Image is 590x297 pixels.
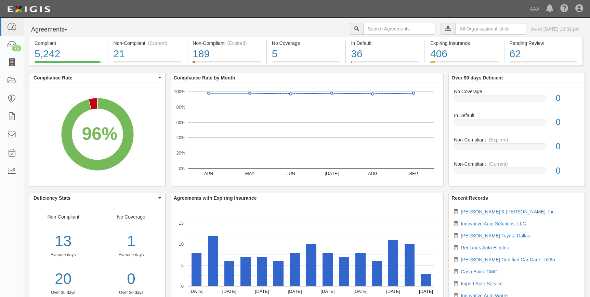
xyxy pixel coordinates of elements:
b: Agreements with Expiring Insurance [174,195,257,201]
a: Redlands Auto Electric [461,245,509,250]
text: [DATE] [386,289,400,294]
i: Help Center - Complianz [560,5,568,13]
text: 60% [176,120,185,125]
div: 0 [551,140,585,153]
div: (Current) [148,40,167,47]
button: Agreements [29,23,80,37]
div: 406 [430,47,499,61]
a: Non-Compliant(Expired)0 [454,136,579,161]
div: 21 [114,47,182,61]
a: [PERSON_NAME] & [PERSON_NAME], Inc. [461,209,556,214]
text: 80% [176,104,185,110]
text: 0 [181,284,184,289]
a: [PERSON_NAME] Toyota Dallas [461,233,530,238]
a: Non-Compliant(Current)0 [454,161,579,180]
div: Pending Review [510,40,578,47]
a: [PERSON_NAME] Certified Car Care - 5265 [461,257,555,262]
a: No Coverage5 [267,61,345,67]
div: 5 [272,47,340,61]
div: Average days [102,252,160,258]
div: As of [DATE] 12:31 pm [531,26,580,33]
div: Average days [29,252,97,258]
text: JUN [286,171,295,176]
text: [DATE] [419,289,433,294]
div: 1 [102,231,160,252]
a: Expiring Insurance406 [425,61,504,67]
a: AAA [526,2,543,16]
a: Non-Compliant(Current)21 [108,61,187,67]
a: 20 [29,268,97,290]
text: APR [204,171,213,176]
div: 5,242 [35,47,103,61]
div: Non-Compliant [29,213,97,296]
div: No Coverage [97,213,165,296]
span: Compliance Rate [34,74,157,81]
div: 75 [12,45,21,51]
div: Non-Compliant [449,136,585,143]
a: In Default0 [454,112,579,136]
div: 0 [551,165,585,177]
text: [DATE] [325,171,339,176]
div: 36 [351,47,419,61]
text: [DATE] [288,289,302,294]
b: Recent Records [451,195,488,201]
text: [DATE] [222,289,236,294]
text: 20% [176,150,185,156]
b: Over 90 days Deficient [451,75,503,81]
text: 10 [179,242,183,247]
div: In Default [351,40,419,47]
a: No Coverage0 [454,88,579,112]
text: SEP [409,171,418,176]
div: No Coverage [272,40,340,47]
div: In Default [449,112,585,119]
a: Innovative Auto Solutions, LLC. [461,221,527,226]
div: Non-Compliant [449,161,585,168]
button: Deficiency Stats [29,193,165,203]
text: [DATE] [255,289,269,294]
div: Non-Compliant (Current) [114,40,182,47]
a: Import Auto Service [461,281,502,286]
text: MAY [245,171,254,176]
text: 100% [174,89,185,94]
a: In Default36 [346,61,424,67]
text: [DATE] [353,289,367,294]
button: Compliance Rate [29,73,165,83]
div: (Expired) [489,136,508,143]
div: (Expired) [227,40,247,47]
svg: A chart. [29,83,165,186]
text: [DATE] [189,289,204,294]
div: Over 30 days [29,290,97,296]
div: Expiring Insurance [430,40,499,47]
div: 189 [193,47,261,61]
div: Non-Compliant (Expired) [193,40,261,47]
a: Pending Review62 [504,61,583,67]
text: AUG [368,171,377,176]
text: 5 [181,262,184,268]
a: Non-Compliant(Expired)189 [187,61,266,67]
b: Compliance Rate by Month [174,75,235,81]
text: 15 [179,221,183,226]
div: 96% [82,121,118,147]
div: No Coverage [449,88,585,95]
div: Over 30 days [102,290,160,296]
div: 62 [510,47,578,61]
input: All Organizational Units [455,23,526,35]
a: Casa Buick GMC [461,269,497,274]
svg: A chart. [171,83,443,186]
text: [DATE] [320,289,335,294]
span: Deficiency Stats [34,195,157,201]
div: 0 [551,116,585,128]
a: 0 [102,268,160,290]
img: logo-5460c22ac91f19d4615b14bd174203de0afe785f0fc80cf4dbbc73dc1793850b.png [5,3,52,15]
div: (Current) [489,161,508,168]
a: Compliant5,242 [29,61,108,67]
text: 40% [176,135,185,140]
input: Search Agreements [363,23,435,35]
div: 13 [29,231,97,252]
text: 0% [179,166,185,171]
div: Compliant [35,40,103,47]
div: 0 [551,92,585,104]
